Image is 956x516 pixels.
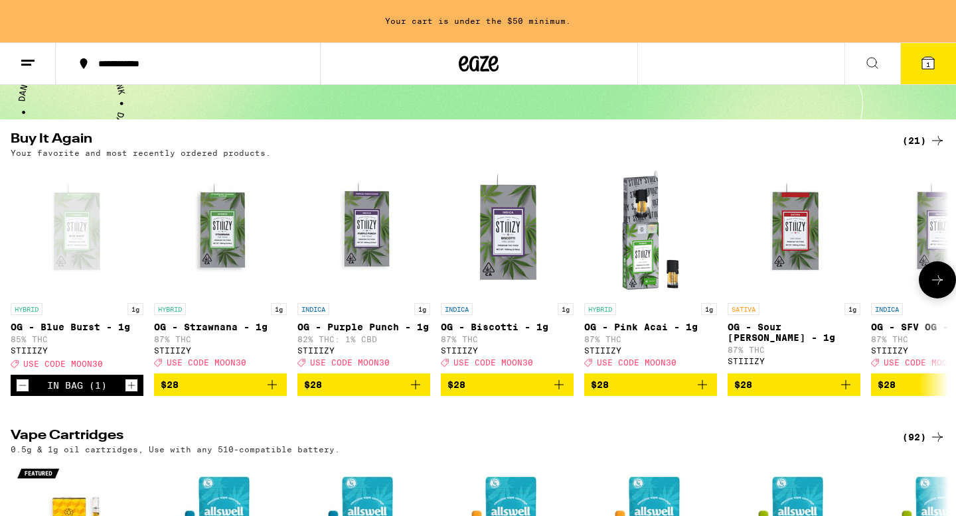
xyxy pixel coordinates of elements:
button: Decrement [16,379,29,392]
span: $28 [304,379,322,390]
div: STIIIZY [728,357,860,365]
p: 85% THC [11,335,143,344]
div: In Bag (1) [47,380,107,391]
a: Open page for OG - Sour Tangie - 1g from STIIIZY [728,164,860,373]
a: Open page for OG - Blue Burst - 1g from STIIIZY [11,164,143,375]
button: Add to bag [154,373,287,396]
img: STIIIZY - OG - Strawnana - 1g [154,164,287,296]
p: OG - Purple Punch - 1g [297,322,430,332]
span: USE CODE MOON30 [23,359,103,368]
p: HYBRID [154,303,186,315]
span: $28 [878,379,896,390]
button: Add to bag [728,373,860,396]
p: OG - Blue Burst - 1g [11,322,143,332]
p: OG - Biscotti - 1g [441,322,574,332]
p: 87% THC [728,346,860,354]
img: STIIIZY - OG - Sour Tangie - 1g [728,164,860,296]
button: Add to bag [297,373,430,396]
span: $28 [447,379,465,390]
a: Open page for OG - Strawnana - 1g from STIIIZY [154,164,287,373]
div: STIIIZY [11,346,143,355]
div: STIIIZY [584,346,717,355]
a: Open page for OG - Pink Acai - 1g from STIIIZY [584,164,717,373]
p: 1g [844,303,860,315]
p: OG - Strawnana - 1g [154,322,287,332]
p: 87% THC [584,335,717,344]
p: SATIVA [728,303,759,315]
span: 1 [926,60,930,68]
p: 82% THC: 1% CBD [297,335,430,344]
p: HYBRID [584,303,616,315]
span: USE CODE MOON30 [597,358,677,367]
p: 87% THC [154,335,287,344]
img: STIIIZY - OG - Purple Punch - 1g [297,164,430,296]
span: $28 [591,379,609,390]
p: 1g [558,303,574,315]
p: 87% THC [441,335,574,344]
img: STIIIZY - OG - Pink Acai - 1g [584,164,717,296]
p: OG - Sour [PERSON_NAME] - 1g [728,322,860,343]
div: STIIIZY [297,346,430,355]
span: $28 [161,379,179,390]
button: Add to bag [584,373,717,396]
a: Open page for OG - Biscotti - 1g from STIIIZY [441,164,574,373]
p: 1g [414,303,430,315]
p: Your favorite and most recently ordered products. [11,149,271,157]
h2: Buy It Again [11,133,880,149]
p: INDICA [297,303,329,315]
a: (92) [902,429,945,445]
button: Increment [125,379,138,392]
span: Hi. Need any help? [8,9,96,20]
p: INDICA [871,303,903,315]
button: 1 [900,43,956,84]
h2: Vape Cartridges [11,429,880,445]
p: OG - Pink Acai - 1g [584,322,717,332]
p: 1g [271,303,287,315]
span: USE CODE MOON30 [453,358,533,367]
p: INDICA [441,303,473,315]
p: 0.5g & 1g oil cartridges, Use with any 510-compatible battery. [11,445,340,454]
p: 1g [127,303,143,315]
span: USE CODE MOON30 [310,358,390,367]
button: Add to bag [441,373,574,396]
p: 1g [701,303,717,315]
div: STIIIZY [154,346,287,355]
span: USE CODE MOON30 [167,358,246,367]
a: Open page for OG - Purple Punch - 1g from STIIIZY [297,164,430,373]
div: STIIIZY [441,346,574,355]
p: HYBRID [11,303,42,315]
span: $28 [734,379,752,390]
a: (21) [902,133,945,149]
img: STIIIZY - OG - Biscotti - 1g [441,164,574,296]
